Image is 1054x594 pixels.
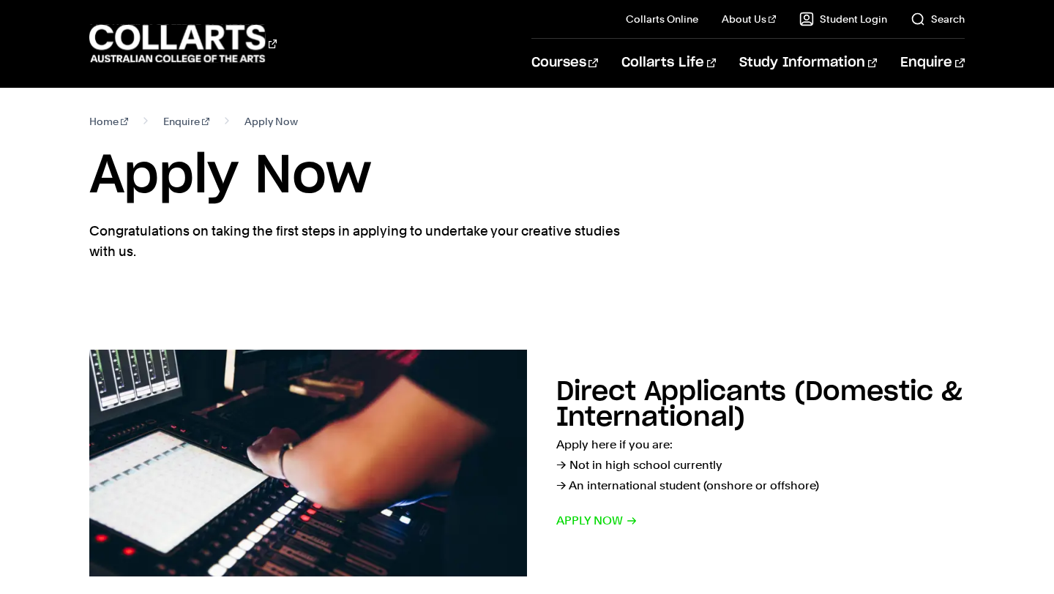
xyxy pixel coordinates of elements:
[89,111,128,132] a: Home
[739,39,877,87] a: Study Information
[556,379,963,431] h2: Direct Applicants (Domestic & International)
[244,111,298,132] span: Apply Now
[911,12,965,26] a: Search
[163,111,209,132] a: Enquire
[89,143,964,209] h1: Apply Now
[900,39,964,87] a: Enquire
[626,12,698,26] a: Collarts Online
[89,221,624,262] p: Congratulations on taking the first steps in applying to undertake your creative studies with us.
[89,23,277,64] div: Go to homepage
[722,12,776,26] a: About Us
[621,39,716,87] a: Collarts Life
[556,511,638,531] span: Apply now
[89,350,964,576] a: Direct Applicants (Domestic & International) Apply here if you are:→ Not in high school currently...
[799,12,887,26] a: Student Login
[556,435,965,496] p: Apply here if you are: → Not in high school currently → An international student (onshore or offs...
[531,39,598,87] a: Courses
